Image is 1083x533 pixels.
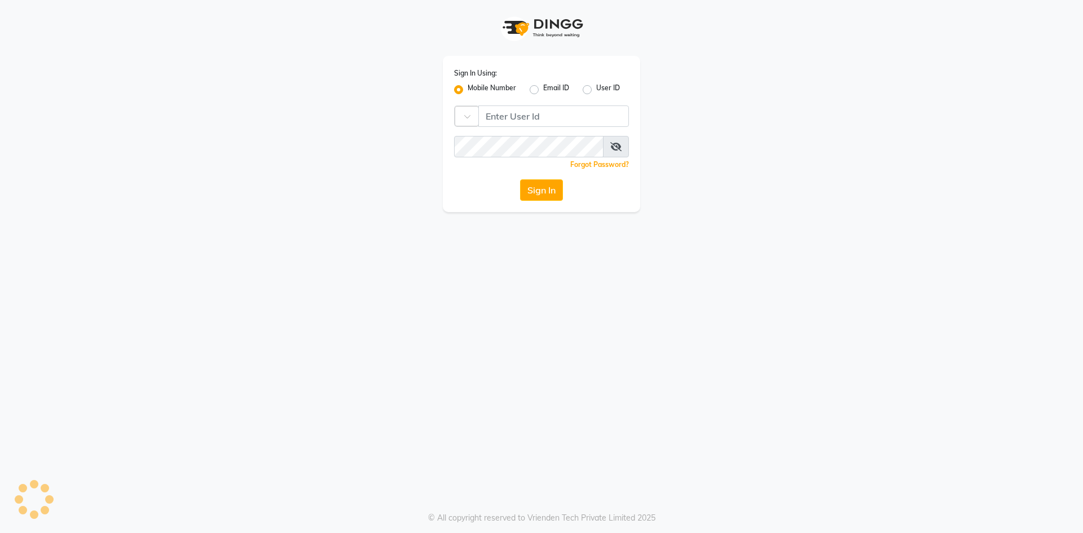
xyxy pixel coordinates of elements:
[478,105,629,127] input: Username
[543,83,569,96] label: Email ID
[468,83,516,96] label: Mobile Number
[520,179,563,201] button: Sign In
[596,83,620,96] label: User ID
[496,11,587,45] img: logo1.svg
[454,136,604,157] input: Username
[454,68,497,78] label: Sign In Using:
[570,160,629,169] a: Forgot Password?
